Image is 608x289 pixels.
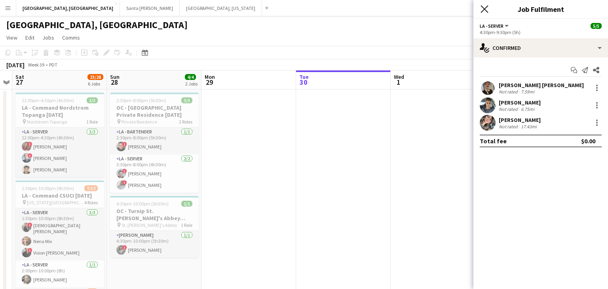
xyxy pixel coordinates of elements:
[122,142,127,146] span: !
[15,208,104,260] app-card-role: LA - Server3/31:30pm-10:00pm (8h30m)![DEMOGRAPHIC_DATA][PERSON_NAME]Nena Mix!Vision [PERSON_NAME]
[87,97,98,103] span: 3/3
[519,89,536,95] div: 7.59mi
[499,124,519,129] div: Not rated
[110,73,120,80] span: Sun
[25,34,34,41] span: Edit
[116,201,169,207] span: 4:30pm-10:00pm (5h30m)
[88,81,103,87] div: 6 Jobs
[499,82,584,89] div: [PERSON_NAME] [PERSON_NAME]
[84,185,98,191] span: 7/12
[6,19,188,31] h1: [GEOGRAPHIC_DATA], [GEOGRAPHIC_DATA]
[28,222,32,227] span: !
[15,73,24,80] span: Sat
[86,119,98,125] span: 1 Role
[110,196,199,258] app-job-card: 4:30pm-10:00pm (5h30m)1/1OC - Turnip St. [PERSON_NAME]'s Abbey [DATE] St. [PERSON_NAME]'s Abbey1 ...
[181,97,192,103] span: 3/3
[499,99,541,106] div: [PERSON_NAME]
[203,78,215,87] span: 29
[581,137,595,145] div: $0.00
[120,0,180,16] button: Santa [PERSON_NAME]
[110,154,199,193] app-card-role: LA - Server2/23:30pm-8:00pm (4h30m)![PERSON_NAME]![PERSON_NAME]
[62,34,80,41] span: Comms
[122,222,177,228] span: St. [PERSON_NAME]'s Abbey
[499,116,541,124] div: [PERSON_NAME]
[28,248,32,253] span: !
[15,93,104,177] app-job-card: 12:00pm-4:30pm (4h30m)3/3LA - Command Nordstrom Topanga [DATE] Nordstrom Topanga1 RoleLA - Server...
[6,34,17,41] span: View
[591,23,602,29] span: 5/5
[122,119,157,125] span: Private Residence
[22,185,74,191] span: 1:30pm-10:00pm (8h30m)
[110,93,199,193] app-job-card: 2:30pm-8:00pm (5h30m)3/3OC - [GEOGRAPHIC_DATA] Private Residence [DATE] Private Residence2 RolesL...
[26,62,46,68] span: Week 39
[6,61,25,69] div: [DATE]
[16,0,120,16] button: [GEOGRAPHIC_DATA], [GEOGRAPHIC_DATA]
[519,106,536,112] div: 6.75mi
[499,106,519,112] div: Not rated
[180,0,262,16] button: [GEOGRAPHIC_DATA], [US_STATE]
[49,62,57,68] div: PDT
[393,78,404,87] span: 1
[42,34,54,41] span: Jobs
[480,137,507,145] div: Total fee
[15,104,104,118] h3: LA - Command Nordstrom Topanga [DATE]
[181,201,192,207] span: 1/1
[27,200,84,205] span: [US_STATE][GEOGRAPHIC_DATA]
[394,73,404,80] span: Wed
[39,32,57,43] a: Jobs
[473,4,608,14] h3: Job Fulfilment
[110,231,199,258] app-card-role: [PERSON_NAME]1/14:30pm-10:00pm (5h30m)![PERSON_NAME]
[480,29,602,35] div: 4:30pm-9:30pm (5h)
[298,78,309,87] span: 30
[122,245,127,250] span: !
[181,222,192,228] span: 1 Role
[15,192,104,199] h3: LA - Command CSUCI [DATE]
[110,104,199,118] h3: OC - [GEOGRAPHIC_DATA] Private Residence [DATE]
[473,38,608,57] div: Confirmed
[480,23,510,29] button: LA - Server
[22,32,38,43] a: Edit
[3,32,21,43] a: View
[28,153,32,158] span: !
[22,97,74,103] span: 12:00pm-4:30pm (4h30m)
[109,78,120,87] span: 28
[499,89,519,95] div: Not rated
[110,127,199,154] app-card-role: LA - Bartender1/12:30pm-8:00pm (5h30m)![PERSON_NAME]
[185,81,198,87] div: 2 Jobs
[299,73,309,80] span: Tue
[179,119,192,125] span: 2 Roles
[28,142,32,146] span: !
[110,207,199,222] h3: OC - Turnip St. [PERSON_NAME]'s Abbey [DATE]
[14,78,24,87] span: 27
[15,260,104,287] app-card-role: LA - Server1/12:00pm-10:00pm (8h)[PERSON_NAME]
[122,169,127,173] span: !
[116,97,166,103] span: 2:30pm-8:00pm (5h30m)
[122,180,127,185] span: !
[519,124,538,129] div: 17.43mi
[27,119,67,125] span: Nordstrom Topanga
[84,200,98,205] span: 4 Roles
[205,73,215,80] span: Mon
[15,127,104,177] app-card-role: LA - Server3/312:00pm-4:30pm (4h30m)![PERSON_NAME]![PERSON_NAME][PERSON_NAME]
[185,74,196,80] span: 4/4
[59,32,83,43] a: Comms
[480,23,503,29] span: LA - Server
[87,74,103,80] span: 23/28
